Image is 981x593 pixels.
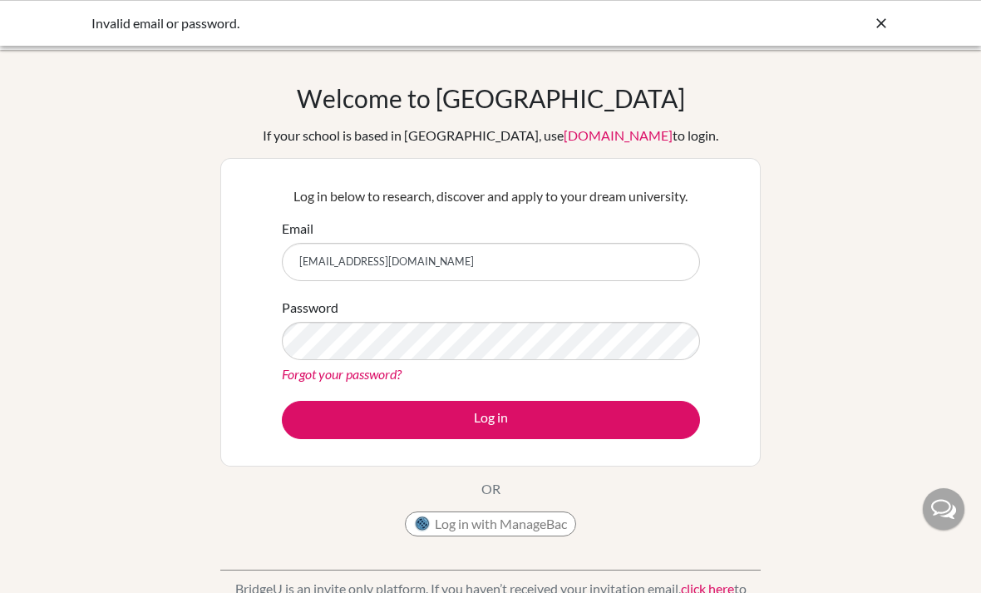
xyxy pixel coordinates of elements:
a: Forgot your password? [282,366,402,382]
button: Log in [282,401,700,439]
h1: Welcome to [GEOGRAPHIC_DATA] [297,83,685,113]
button: Log in with ManageBac [405,511,576,536]
p: Log in below to research, discover and apply to your dream university. [282,186,700,206]
label: Password [282,298,338,318]
span: Help [38,12,72,27]
p: OR [481,479,500,499]
label: Email [282,219,313,239]
div: If your school is based in [GEOGRAPHIC_DATA], use to login. [263,126,718,146]
a: [DOMAIN_NAME] [564,127,673,143]
div: Invalid email or password. [91,13,640,33]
